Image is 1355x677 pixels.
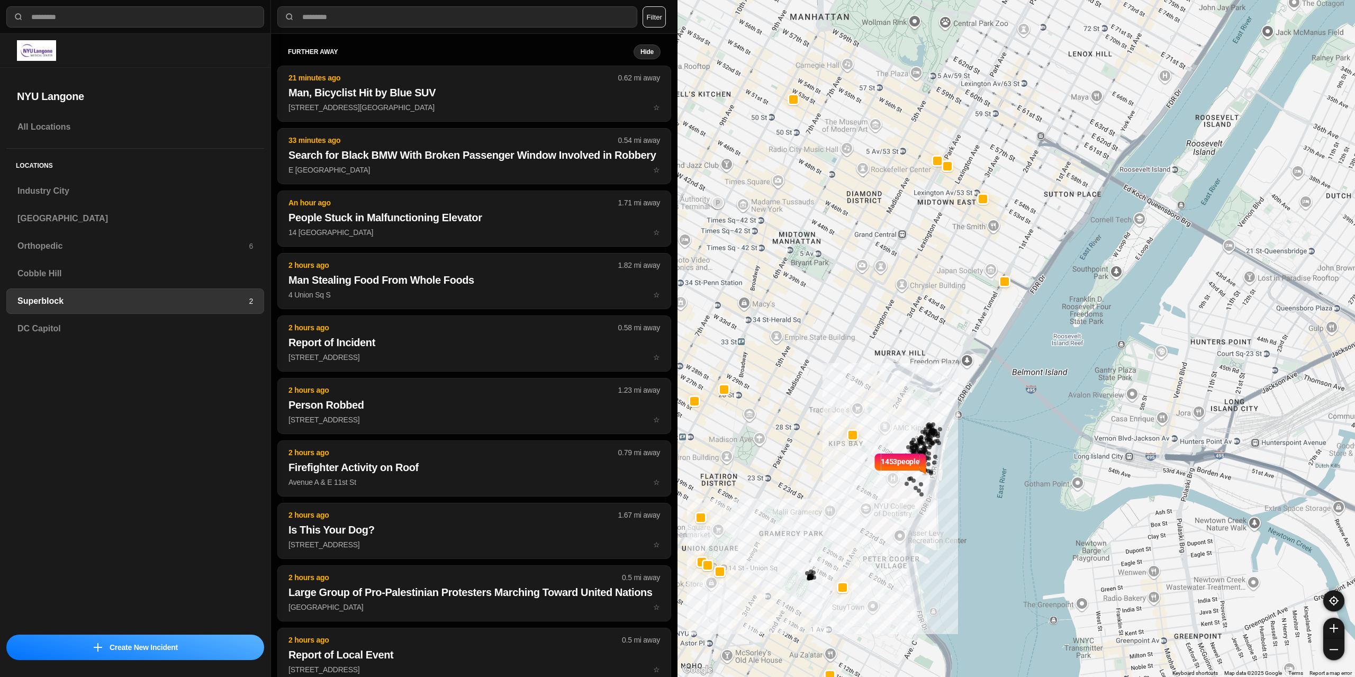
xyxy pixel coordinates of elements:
[6,114,264,140] a: All Locations
[288,460,660,475] h2: Firefighter Activity on Roof
[6,288,264,314] a: Superblock2
[6,233,264,259] a: Orthopedic6
[288,385,618,395] p: 2 hours ago
[680,663,715,677] img: Google
[277,315,671,372] button: 2 hours ago0.58 mi awayReport of Incident[STREET_ADDRESS]star
[6,178,264,204] a: Industry City
[1330,624,1338,633] img: zoom-in
[13,12,24,22] img: search
[288,102,660,113] p: [STREET_ADDRESS][GEOGRAPHIC_DATA]
[288,414,660,425] p: [STREET_ADDRESS]
[288,585,660,600] h2: Large Group of Pro-Palestinian Protesters Marching Toward United Nations
[653,603,660,611] span: star
[288,197,618,208] p: An hour ago
[6,261,264,286] a: Cobble Hill
[94,643,102,652] img: icon
[277,440,671,497] button: 2 hours ago0.79 mi awayFirefighter Activity on RoofAvenue A & E 11st Ststar
[1330,645,1338,654] img: zoom-out
[881,456,920,480] p: 1453 people
[17,185,253,197] h3: Industry City
[618,510,660,520] p: 1.67 mi away
[277,253,671,309] button: 2 hours ago1.82 mi awayMan Stealing Food From Whole Foods4 Union Sq Sstar
[277,228,671,237] a: An hour ago1.71 mi awayPeople Stuck in Malfunctioning Elevator14 [GEOGRAPHIC_DATA]star
[277,103,671,112] a: 21 minutes ago0.62 mi awayMan, Bicyclist Hit by Blue SUV[STREET_ADDRESS][GEOGRAPHIC_DATA]star
[17,40,56,61] img: logo
[680,663,715,677] a: Open this area in Google Maps (opens a new window)
[277,353,671,362] a: 2 hours ago0.58 mi awayReport of Incident[STREET_ADDRESS]star
[277,540,671,549] a: 2 hours ago1.67 mi awayIs This Your Dog?[STREET_ADDRESS]star
[288,273,660,287] h2: Man Stealing Food From Whole Foods
[277,565,671,621] button: 2 hours ago0.5 mi awayLarge Group of Pro-Palestinian Protesters Marching Toward United Nations[GE...
[618,197,660,208] p: 1.71 mi away
[622,635,660,645] p: 0.5 mi away
[6,635,264,660] button: iconCreate New Incident
[110,642,178,653] p: Create New Incident
[618,73,660,83] p: 0.62 mi away
[288,447,618,458] p: 2 hours ago
[17,121,253,133] h3: All Locations
[618,260,660,270] p: 1.82 mi away
[1323,590,1344,611] button: recenter
[284,12,295,22] img: search
[288,48,634,56] h5: further away
[288,510,618,520] p: 2 hours ago
[1323,639,1344,660] button: zoom-out
[288,539,660,550] p: [STREET_ADDRESS]
[1309,670,1352,676] a: Report a map error
[17,295,249,308] h3: Superblock
[288,352,660,363] p: [STREET_ADDRESS]
[288,322,618,333] p: 2 hours ago
[653,416,660,424] span: star
[1224,670,1282,676] span: Map data ©2025 Google
[288,398,660,412] h2: Person Robbed
[1329,596,1339,606] img: recenter
[277,290,671,299] a: 2 hours ago1.82 mi awayMan Stealing Food From Whole Foods4 Union Sq Sstar
[288,647,660,662] h2: Report of Local Event
[6,206,264,231] a: [GEOGRAPHIC_DATA]
[640,48,654,56] small: Hide
[277,415,671,424] a: 2 hours ago1.23 mi awayPerson Robbed[STREET_ADDRESS]star
[1323,618,1344,639] button: zoom-in
[277,66,671,122] button: 21 minutes ago0.62 mi awayMan, Bicyclist Hit by Blue SUV[STREET_ADDRESS][GEOGRAPHIC_DATA]star
[288,290,660,300] p: 4 Union Sq S
[288,73,618,83] p: 21 minutes ago
[288,522,660,537] h2: Is This Your Dog?
[288,335,660,350] h2: Report of Incident
[622,572,660,583] p: 0.5 mi away
[288,477,660,488] p: Avenue A & E 11st St
[277,128,671,184] button: 33 minutes ago0.54 mi awaySearch for Black BMW With Broken Passenger Window Involved in RobberyE ...
[288,572,622,583] p: 2 hours ago
[653,540,660,549] span: star
[277,503,671,559] button: 2 hours ago1.67 mi awayIs This Your Dog?[STREET_ADDRESS]star
[17,240,249,252] h3: Orthopedic
[6,149,264,178] h5: Locations
[249,241,253,251] p: 6
[1288,670,1303,676] a: Terms (opens in new tab)
[618,385,660,395] p: 1.23 mi away
[618,135,660,146] p: 0.54 mi away
[634,44,661,59] button: Hide
[920,452,928,475] img: notch
[1172,670,1218,677] button: Keyboard shortcuts
[17,89,254,104] h2: NYU Langone
[17,267,253,280] h3: Cobble Hill
[277,378,671,434] button: 2 hours ago1.23 mi awayPerson Robbed[STREET_ADDRESS]star
[277,191,671,247] button: An hour ago1.71 mi awayPeople Stuck in Malfunctioning Elevator14 [GEOGRAPHIC_DATA]star
[653,103,660,112] span: star
[277,665,671,674] a: 2 hours ago0.5 mi awayReport of Local Event[STREET_ADDRESS]star
[288,210,660,225] h2: People Stuck in Malfunctioning Elevator
[653,166,660,174] span: star
[618,447,660,458] p: 0.79 mi away
[653,478,660,486] span: star
[873,452,881,475] img: notch
[288,148,660,163] h2: Search for Black BMW With Broken Passenger Window Involved in Robbery
[277,477,671,486] a: 2 hours ago0.79 mi awayFirefighter Activity on RoofAvenue A & E 11st Ststar
[288,135,618,146] p: 33 minutes ago
[288,635,622,645] p: 2 hours ago
[6,316,264,341] a: DC Capitol
[643,6,666,28] button: Filter
[249,296,253,306] p: 2
[288,227,660,238] p: 14 [GEOGRAPHIC_DATA]
[17,322,253,335] h3: DC Capitol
